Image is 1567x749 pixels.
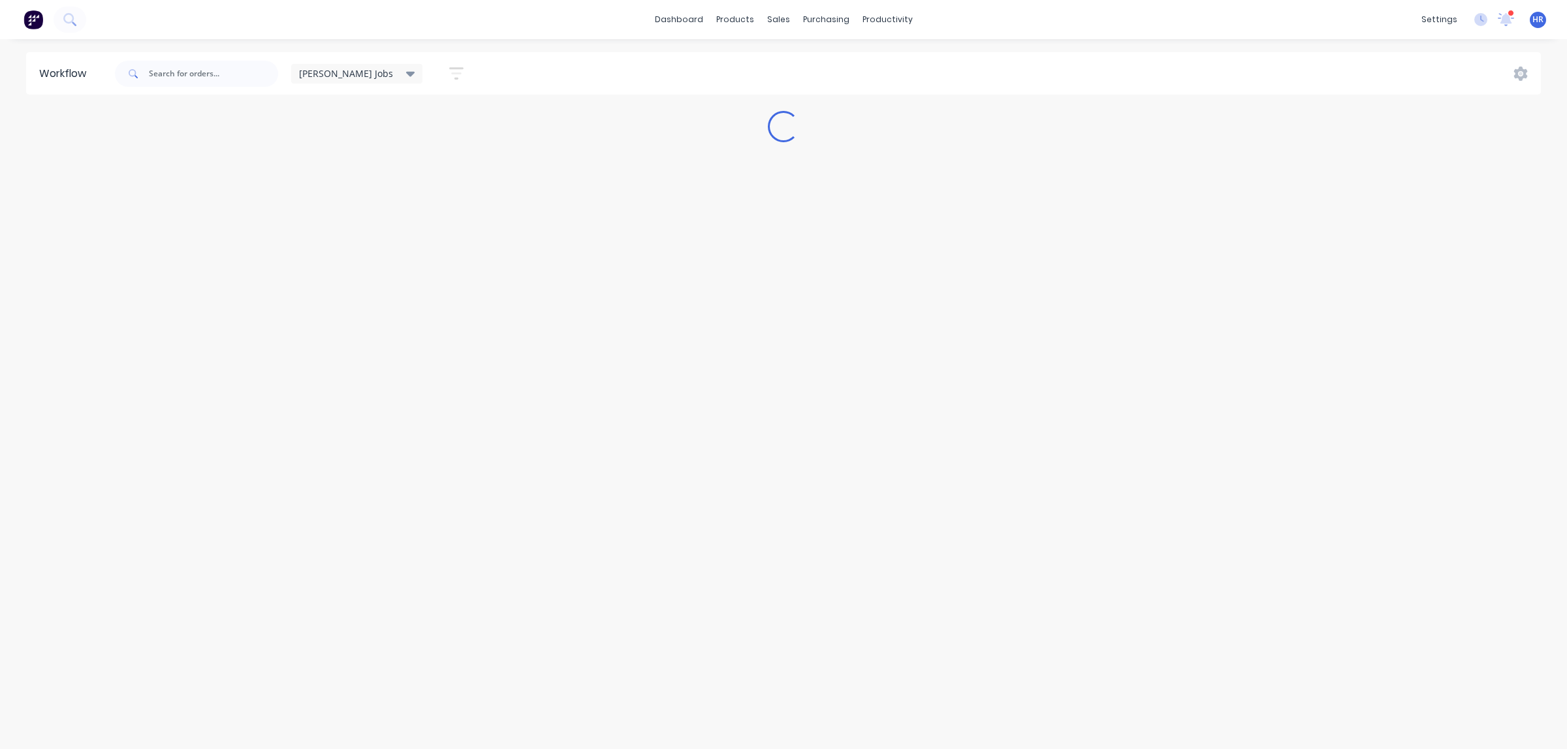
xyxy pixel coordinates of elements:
[761,10,797,29] div: sales
[797,10,856,29] div: purchasing
[648,10,710,29] a: dashboard
[1415,10,1464,29] div: settings
[1532,14,1543,25] span: HR
[710,10,761,29] div: products
[39,66,93,82] div: Workflow
[856,10,919,29] div: productivity
[299,67,393,80] span: [PERSON_NAME] Jobs
[24,10,43,29] img: Factory
[149,61,278,87] input: Search for orders...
